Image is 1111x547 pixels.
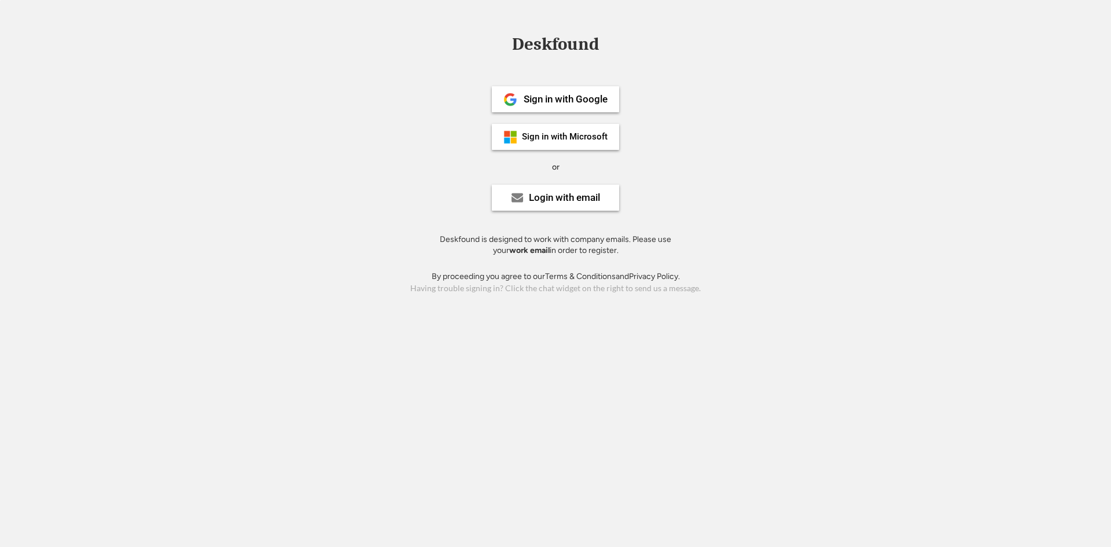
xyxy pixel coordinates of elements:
[506,35,605,53] div: Deskfound
[503,130,517,144] img: ms-symbollockup_mssymbol_19.png
[522,133,608,141] div: Sign in with Microsoft
[629,271,680,281] a: Privacy Policy.
[432,271,680,282] div: By proceeding you agree to our and
[509,245,550,255] strong: work email
[425,234,686,256] div: Deskfound is designed to work with company emails. Please use your in order to register.
[524,94,608,104] div: Sign in with Google
[529,193,600,203] div: Login with email
[552,161,560,173] div: or
[503,93,517,107] img: 1024px-Google__G__Logo.svg.png
[545,271,616,281] a: Terms & Conditions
